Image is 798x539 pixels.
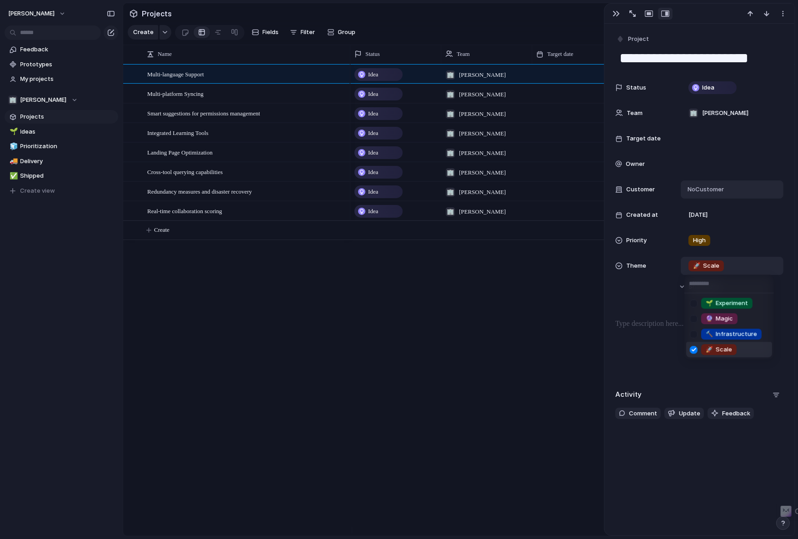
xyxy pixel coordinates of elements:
[706,299,713,307] span: 🌱
[706,314,733,324] span: Magic
[706,299,748,308] span: Experiment
[706,315,713,322] span: 🔮
[706,346,713,353] span: 🚀
[706,345,732,354] span: Scale
[706,330,757,339] span: Infrastructure
[706,330,713,338] span: 🔨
